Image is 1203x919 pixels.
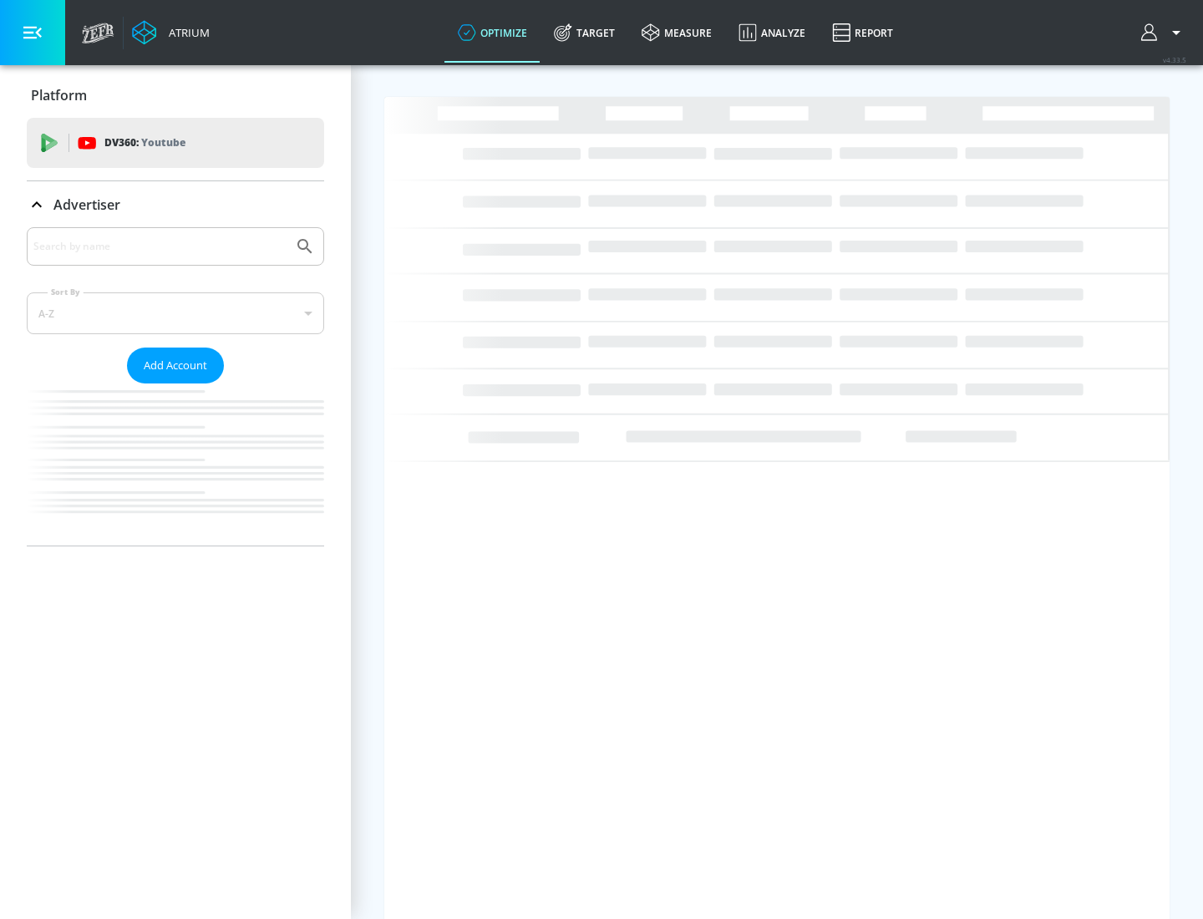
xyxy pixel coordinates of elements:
label: Sort By [48,287,84,297]
div: Platform [27,72,324,119]
div: DV360: Youtube [27,118,324,168]
a: Atrium [132,20,210,45]
span: v 4.33.5 [1163,55,1186,64]
div: Advertiser [27,181,324,228]
a: Analyze [725,3,819,63]
a: optimize [444,3,541,63]
p: Advertiser [53,195,120,214]
div: Advertiser [27,227,324,546]
p: DV360: [104,134,185,152]
input: Search by name [33,236,287,257]
span: Add Account [144,356,207,375]
a: Target [541,3,628,63]
a: Report [819,3,906,63]
a: measure [628,3,725,63]
p: Youtube [141,134,185,151]
div: A-Z [27,292,324,334]
p: Platform [31,86,87,104]
button: Add Account [127,348,224,383]
div: Atrium [162,25,210,40]
nav: list of Advertiser [27,383,324,546]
